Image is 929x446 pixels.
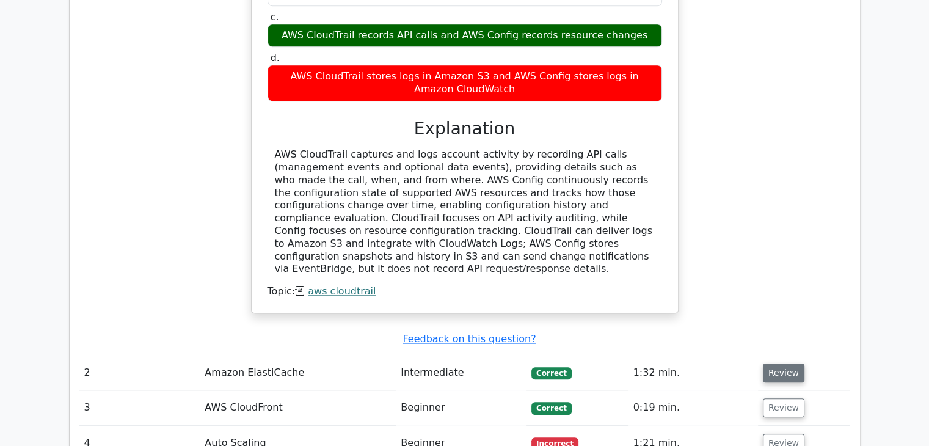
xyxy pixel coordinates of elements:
[531,367,571,379] span: Correct
[271,52,280,64] span: d.
[79,390,200,425] td: 3
[275,148,655,276] div: AWS CloudTrail captures and logs account activity by recording API calls (management events and o...
[275,119,655,139] h3: Explanation
[268,24,662,48] div: AWS CloudTrail records API calls and AWS Config records resource changes
[268,285,662,298] div: Topic:
[200,390,396,425] td: AWS CloudFront
[763,398,804,417] button: Review
[628,356,758,390] td: 1:32 min.
[396,356,526,390] td: Intermediate
[763,364,804,382] button: Review
[79,356,200,390] td: 2
[200,356,396,390] td: Amazon ElastiCache
[268,65,662,101] div: AWS CloudTrail stores logs in Amazon S3 and AWS Config stores logs in Amazon CloudWatch
[308,285,376,297] a: aws cloudtrail
[271,11,279,23] span: c.
[628,390,758,425] td: 0:19 min.
[531,402,571,414] span: Correct
[396,390,526,425] td: Beginner
[403,333,536,345] a: Feedback on this question?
